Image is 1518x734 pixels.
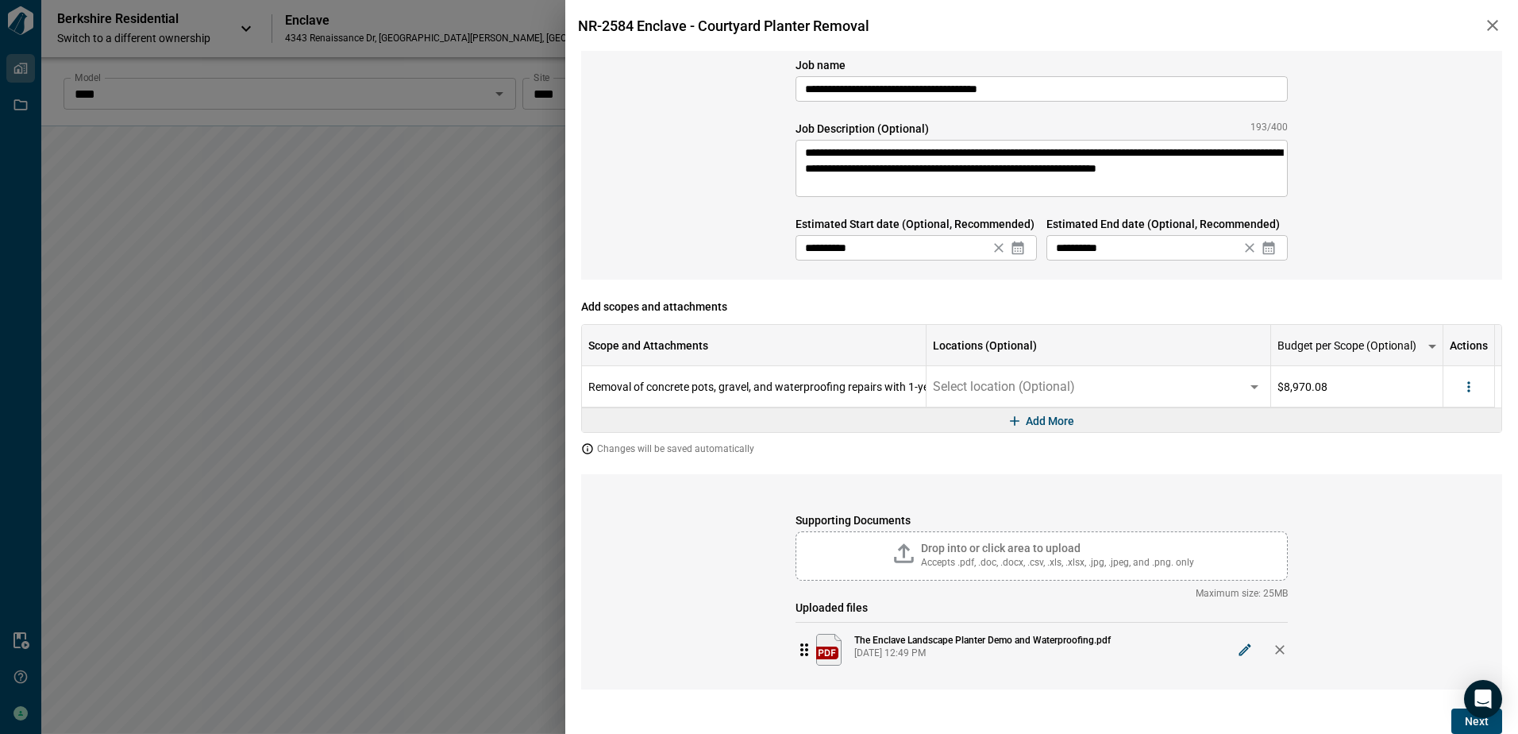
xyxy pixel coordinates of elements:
[1416,330,1448,362] button: more
[1277,379,1327,395] span: $8,970.08
[1026,413,1074,429] span: Add More
[933,379,1075,395] span: Select location (Optional)
[796,57,1288,73] span: Job name
[933,325,1037,366] div: Locations (Optional)
[1046,216,1288,232] span: Estimated End date (Optional, Recommended)
[921,542,1081,554] span: Drop into or click area to upload
[1465,713,1489,729] span: Next
[1250,121,1288,137] span: 193/400
[796,216,1037,232] span: Estimated Start date (Optional, Recommended)
[597,442,754,455] span: Changes will be saved automatically
[1443,325,1495,366] div: Actions
[1277,338,1416,353] span: Budget per Scope (Optional)
[1457,375,1481,399] button: more
[1464,680,1502,718] div: Open Intercom Messenger
[927,325,1271,366] div: Locations (Optional)
[854,647,1111,659] span: [DATE] 12:49 PM
[581,299,1502,315] span: Add scopes and attachments
[796,121,929,137] span: Job Description (Optional)
[816,634,842,666] img: pdf
[921,556,1194,569] span: Accepts .pdf, .doc, .docx, .csv, .xls, .xlsx, .jpg, .jpeg, and .png. only
[582,325,927,366] div: Scope and Attachments
[1450,325,1488,366] div: Actions
[796,587,1288,600] span: Maximum size: 25MB
[1451,709,1502,734] button: Next
[796,512,1288,528] span: Supporting Documents
[588,381,1072,393] span: Removal of concrete pots, gravel, and waterproofing repairs with 1-year warranty on workmanship
[588,325,708,366] div: Scope and Attachments
[854,634,1111,647] span: The Enclave Landscape Planter Demo and Waterproofing.pdf
[1004,408,1081,434] button: Add More
[575,17,869,34] span: NR-2584 Enclave - Courtyard Planter Removal
[796,600,1288,616] span: Uploaded files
